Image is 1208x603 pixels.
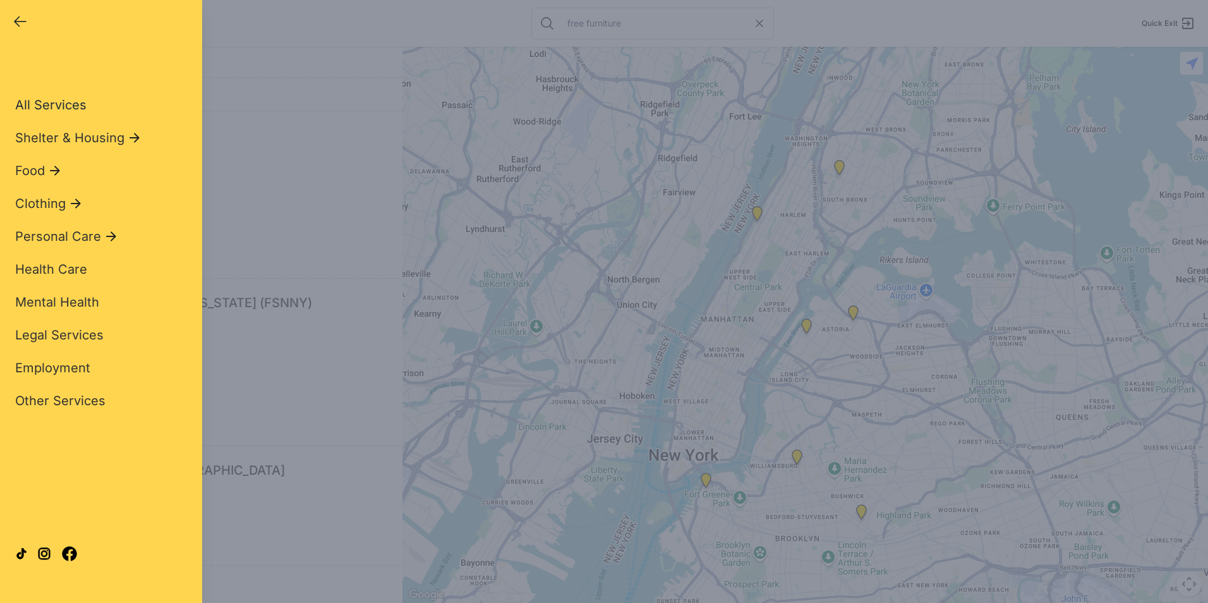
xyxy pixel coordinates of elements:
[15,129,124,147] span: Shelter & Housing
[15,228,101,245] span: Personal Care
[15,260,87,278] a: Health Care
[15,327,104,343] span: Legal Services
[15,129,142,147] button: Shelter & Housing
[15,360,90,375] span: Employment
[15,262,87,277] span: Health Care
[15,295,99,310] span: Mental Health
[15,326,104,344] a: Legal Services
[15,195,83,212] button: Clothing
[15,228,119,245] button: Personal Care
[15,97,87,113] span: All Services
[15,293,99,311] a: Mental Health
[15,96,87,114] a: All Services
[15,162,45,180] span: Food
[15,195,66,212] span: Clothing
[15,162,63,180] button: Food
[15,393,106,408] span: Other Services
[15,359,90,377] a: Employment
[15,392,106,410] a: Other Services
